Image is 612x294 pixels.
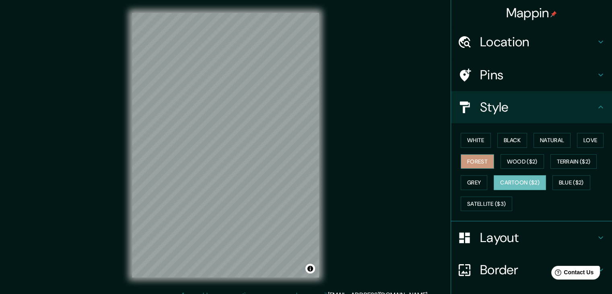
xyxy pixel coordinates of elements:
[550,11,557,17] img: pin-icon.png
[577,133,604,148] button: Love
[552,175,590,190] button: Blue ($2)
[494,175,546,190] button: Cartoon ($2)
[461,154,494,169] button: Forest
[497,133,528,148] button: Black
[480,230,596,246] h4: Layout
[451,254,612,286] div: Border
[501,154,544,169] button: Wood ($2)
[480,67,596,83] h4: Pins
[534,133,571,148] button: Natural
[132,13,319,277] canvas: Map
[461,197,512,211] button: Satellite ($3)
[480,262,596,278] h4: Border
[451,91,612,123] div: Style
[461,175,487,190] button: Grey
[480,34,596,50] h4: Location
[506,5,557,21] h4: Mappin
[480,99,596,115] h4: Style
[550,154,597,169] button: Terrain ($2)
[305,264,315,273] button: Toggle attribution
[451,26,612,58] div: Location
[451,222,612,254] div: Layout
[540,263,603,285] iframe: Help widget launcher
[461,133,491,148] button: White
[451,59,612,91] div: Pins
